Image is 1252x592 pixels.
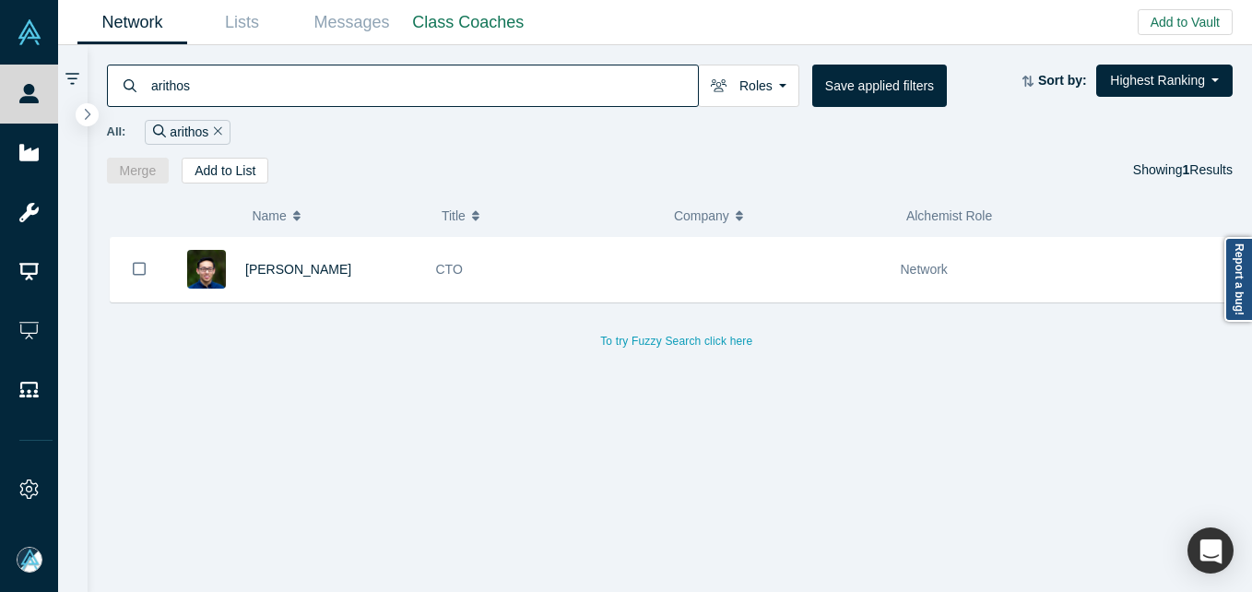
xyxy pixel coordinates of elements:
div: Showing [1133,158,1233,184]
button: Merge [107,158,170,184]
span: Alchemist Role [906,208,992,223]
span: Results [1183,162,1233,177]
button: Name [252,196,422,235]
strong: 1 [1183,162,1190,177]
button: Bookmark [111,237,168,302]
img: Andy Zhou's Profile Image [187,250,226,289]
button: Title [442,196,655,235]
div: arithos [145,120,230,145]
span: Network [901,262,948,277]
a: Report a bug! [1224,237,1252,322]
button: Highest Ranking [1096,65,1233,97]
img: Mia Scott's Account [17,547,42,573]
a: Class Coaches [407,1,530,44]
span: All: [107,123,126,141]
span: Company [674,196,729,235]
button: Company [674,196,887,235]
a: Messages [297,1,407,44]
span: CTO [436,262,463,277]
button: Roles [698,65,799,107]
button: To try Fuzzy Search click here [587,329,765,353]
button: Add to Vault [1138,9,1233,35]
button: Save applied filters [812,65,947,107]
strong: Sort by: [1038,73,1087,88]
input: Search by name, title, company, summary, expertise, investment criteria or topics of focus [149,64,698,107]
span: Title [442,196,466,235]
a: Network [77,1,187,44]
button: Add to List [182,158,268,184]
a: Lists [187,1,297,44]
button: Remove Filter [208,122,222,143]
a: [PERSON_NAME] [245,262,351,277]
span: Name [252,196,286,235]
img: Alchemist Vault Logo [17,19,42,45]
